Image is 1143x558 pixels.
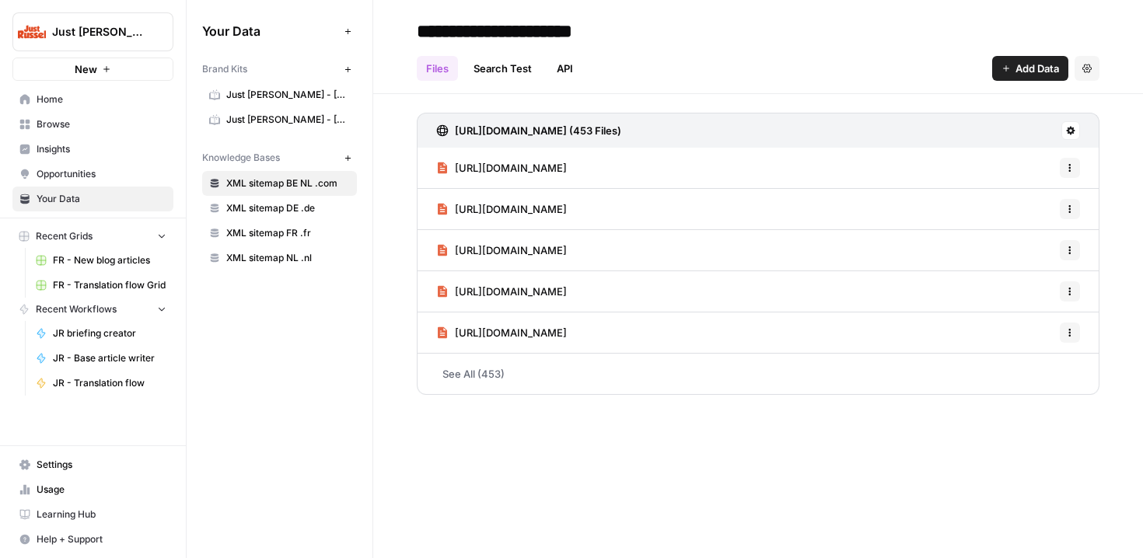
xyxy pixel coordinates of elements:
button: Help + Support [12,527,173,552]
a: Files [417,56,458,81]
span: Opportunities [37,167,166,181]
span: [URL][DOMAIN_NAME] [455,284,567,299]
span: Just [PERSON_NAME] - [GEOGRAPHIC_DATA] - DE [226,113,350,127]
span: Recent Workflows [36,302,117,316]
span: Usage [37,483,166,497]
a: API [547,56,582,81]
h3: [URL][DOMAIN_NAME] (453 Files) [455,123,621,138]
a: Just [PERSON_NAME] - [GEOGRAPHIC_DATA]-FR [202,82,357,107]
span: JR briefing creator [53,326,166,340]
a: Home [12,87,173,112]
span: JR - Base article writer [53,351,166,365]
a: Just [PERSON_NAME] - [GEOGRAPHIC_DATA] - DE [202,107,357,132]
span: Insights [37,142,166,156]
a: XML sitemap DE .de [202,196,357,221]
span: XML sitemap NL .nl [226,251,350,265]
a: [URL][DOMAIN_NAME] [436,312,567,353]
a: Settings [12,452,173,477]
button: New [12,58,173,81]
a: [URL][DOMAIN_NAME] (453 Files) [436,113,621,148]
a: XML sitemap NL .nl [202,246,357,270]
span: Learning Hub [37,507,166,521]
span: Brand Kits [202,62,247,76]
a: Learning Hub [12,502,173,527]
span: [URL][DOMAIN_NAME] [455,325,567,340]
a: FR - New blog articles [29,248,173,273]
a: [URL][DOMAIN_NAME] [436,230,567,270]
a: [URL][DOMAIN_NAME] [436,148,567,188]
span: [URL][DOMAIN_NAME] [455,160,567,176]
span: Add Data [1015,61,1059,76]
span: Just [PERSON_NAME] - [GEOGRAPHIC_DATA]-FR [226,88,350,102]
a: FR - Translation flow Grid [29,273,173,298]
a: Usage [12,477,173,502]
a: [URL][DOMAIN_NAME] [436,189,567,229]
button: Add Data [992,56,1068,81]
span: Browse [37,117,166,131]
a: See All (453) [417,354,1099,394]
a: Search Test [464,56,541,81]
a: XML sitemap BE NL .com [202,171,357,196]
a: [URL][DOMAIN_NAME] [436,271,567,312]
span: Knowledge Bases [202,151,280,165]
span: Settings [37,458,166,472]
span: XML sitemap FR .fr [226,226,350,240]
span: FR - Translation flow Grid [53,278,166,292]
a: JR briefing creator [29,321,173,346]
span: JR - Translation flow [53,376,166,390]
span: XML sitemap BE NL .com [226,176,350,190]
a: Insights [12,137,173,162]
span: [URL][DOMAIN_NAME] [455,242,567,258]
span: Recent Grids [36,229,93,243]
span: Your Data [37,192,166,206]
span: [URL][DOMAIN_NAME] [455,201,567,217]
a: JR - Base article writer [29,346,173,371]
span: XML sitemap DE .de [226,201,350,215]
button: Recent Workflows [12,298,173,321]
span: Just [PERSON_NAME] [52,24,146,40]
button: Recent Grids [12,225,173,248]
a: XML sitemap FR .fr [202,221,357,246]
span: Home [37,92,166,106]
span: Your Data [202,22,338,40]
a: Your Data [12,187,173,211]
span: New [75,61,97,77]
a: Opportunities [12,162,173,187]
img: Just Russel Logo [18,18,46,46]
span: Help + Support [37,532,166,546]
button: Workspace: Just Russel [12,12,173,51]
span: FR - New blog articles [53,253,166,267]
a: Browse [12,112,173,137]
a: JR - Translation flow [29,371,173,396]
